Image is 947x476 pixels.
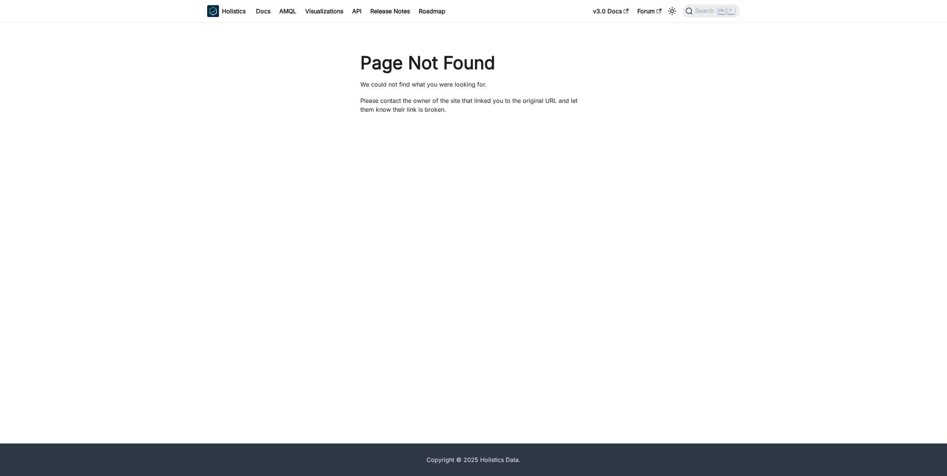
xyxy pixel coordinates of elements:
a: API [348,5,366,17]
a: HolisticsHolistics [207,5,246,17]
p: We could not find what you were looking for. [360,80,587,89]
b: Holistics [222,7,246,16]
button: Switch between dark and light mode (currently light mode) [666,5,678,17]
span: Search [693,8,718,14]
div: Copyright © 2025 Holistics Data. [238,455,709,464]
a: Docs [252,5,275,17]
kbd: K [727,7,735,14]
img: Holistics [207,5,219,17]
a: Forum [633,5,666,17]
p: Please contact the owner of the site that linked you to the original URL and let them know their ... [360,96,587,114]
a: Roadmap [414,5,450,17]
button: Search (Ctrl+K) [683,4,740,18]
a: AMQL [275,5,301,17]
a: Visualizations [301,5,348,17]
a: v3.0 Docs [589,5,633,17]
a: Release Notes [366,5,414,17]
h1: Page Not Found [360,52,587,74]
